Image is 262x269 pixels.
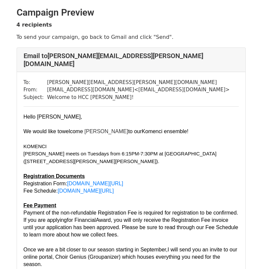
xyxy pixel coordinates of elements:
[58,188,114,194] a: [DOMAIN_NAME][URL]
[24,94,47,101] td: Subject:
[47,79,230,86] td: [PERSON_NAME][EMAIL_ADDRESS][PERSON_NAME][DOMAIN_NAME]
[47,86,230,94] td: [EMAIL_ADDRESS][DOMAIN_NAME] < [EMAIL_ADDRESS][DOMAIN_NAME] >
[128,129,142,134] span: to our
[24,181,124,186] font: Registration Form:
[24,210,238,237] font: Payment of the non-refundable Registration Fee is required for registration to be confirmed. If y...
[24,79,47,86] td: To:
[24,247,237,267] span: I will send you an invite to our online portal, Choir Genius (Groupanizer) which houses everythin...
[17,34,246,41] p: To send your campaign, go back to Gmail and click "Send".
[81,114,82,120] span: ,
[24,129,189,134] font: [PERSON_NAME]
[24,143,217,164] font: KOMENCI [PERSON_NAME] meets on Tuesdays from 6:15PM-7:30PM at [GEOGRAPHIC_DATA] ([STREET_ADDRESS]...
[62,129,83,134] span: welcome
[24,203,56,208] font: Fee Payment
[24,173,85,179] font: Registration Documents
[67,217,96,223] span: for Financial
[142,129,189,134] span: Komenci ensemble!
[24,188,114,194] font: Fee Schedule:
[24,114,81,120] span: Hello [PERSON_NAME]
[24,52,239,68] h4: Email to [PERSON_NAME][EMAIL_ADDRESS][PERSON_NAME][DOMAIN_NAME]
[24,247,168,252] span: Once we are a bit closer to our season starting in September,
[17,7,246,18] h2: Campaign Preview
[24,86,47,94] td: From:
[24,129,85,134] span: We would like to
[47,94,230,101] td: Welcome to HCC [PERSON_NAME]!
[67,181,123,186] a: [DOMAIN_NAME][URL]
[17,22,52,28] strong: 4 recipients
